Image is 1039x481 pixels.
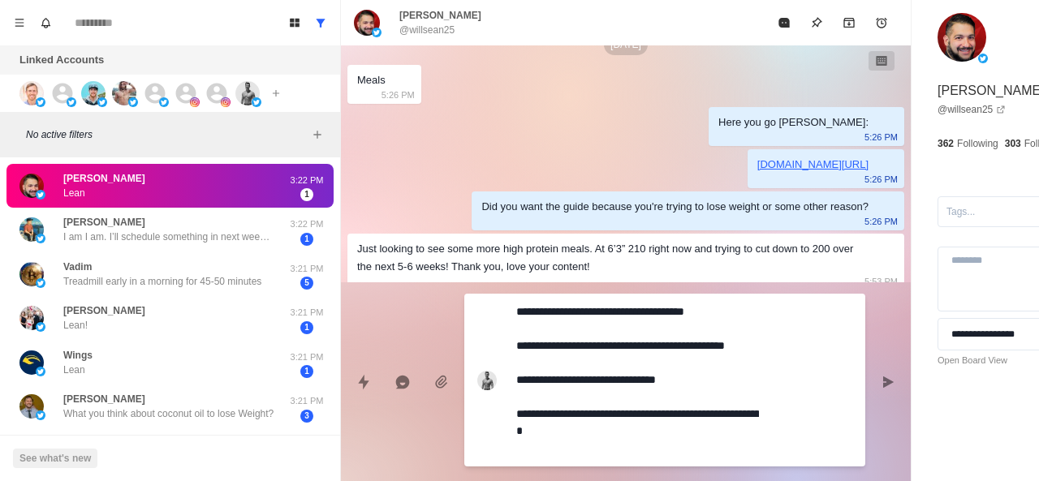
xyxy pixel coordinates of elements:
img: picture [19,174,44,198]
a: Open Board View [938,354,1007,367]
p: Wings [63,348,93,363]
button: Add filters [308,125,327,144]
p: No active filters [26,127,308,142]
p: Following [957,136,998,151]
button: Send message [872,366,904,398]
p: 3:21 PM [287,262,327,276]
img: picture [159,97,169,107]
span: 1 [300,365,313,378]
button: Menu [6,10,32,36]
button: Show all conversations [308,10,334,36]
img: picture [36,234,45,243]
div: Did you want the guide because you're trying to lose weight or some other reason? [481,198,869,216]
img: picture [36,322,45,332]
img: picture [354,10,380,36]
img: picture [477,371,497,390]
button: Add reminder [865,6,898,39]
img: picture [81,81,106,105]
p: 3:22 PM [287,174,327,187]
span: 3 [300,410,313,423]
span: 5 [300,277,313,290]
p: 5:26 PM [382,86,415,104]
p: @willsean25 [399,23,455,37]
img: picture [19,350,44,375]
p: [PERSON_NAME] [63,392,145,406]
img: picture [978,54,988,63]
p: 362 [938,136,954,151]
p: 303 [1005,136,1021,151]
p: Lean [63,186,85,200]
a: [DOMAIN_NAME][URL] [757,158,869,170]
button: Add account [266,84,286,103]
p: 3:21 PM [287,394,327,408]
img: picture [372,28,382,37]
p: 3:21 PM [287,306,327,320]
p: What you think about coconut oil to lose Weight? [63,406,274,421]
p: [PERSON_NAME] [63,303,145,318]
img: picture [19,394,44,419]
p: 3:21 PM [287,350,327,364]
button: Pin [800,6,833,39]
p: 5:26 PM [864,170,898,188]
img: picture [36,278,45,288]
button: Archive [833,6,865,39]
img: picture [19,306,44,330]
span: 1 [300,321,313,334]
p: [PERSON_NAME] [63,215,145,230]
button: Board View [282,10,308,36]
img: picture [235,81,260,105]
p: I am I am. I’ll schedule something in next week, just got back in az couple days ago so tons of s... [63,230,274,244]
p: [PERSON_NAME] [63,171,145,186]
div: Here you go [PERSON_NAME]: [718,114,869,131]
button: Notifications [32,10,58,36]
p: [PERSON_NAME] [399,8,481,23]
p: Lean! [63,318,88,333]
img: picture [221,97,231,107]
img: picture [938,13,986,62]
img: picture [19,262,44,286]
span: 1 [300,233,313,246]
img: picture [19,217,44,242]
button: See what's new [13,449,97,468]
img: picture [112,81,136,105]
img: picture [190,97,200,107]
p: Lean [63,363,85,377]
div: Just looking to see some more high protein meals. At 6’3” 210 right now and trying to cut down to... [357,240,869,276]
img: picture [36,97,45,107]
img: picture [19,81,44,105]
img: picture [128,97,138,107]
p: Linked Accounts [19,52,104,68]
p: Treadmill early in a morning for 45-50 minutes [63,274,261,289]
p: 5:26 PM [864,128,898,146]
img: picture [252,97,261,107]
img: picture [97,97,107,107]
button: Quick replies [347,366,380,398]
p: 3:22 PM [287,217,327,231]
p: 5:26 PM [864,213,898,230]
button: Reply with AI [386,366,419,398]
div: Meals [357,71,386,89]
p: 5:53 PM [864,273,898,290]
span: 1 [300,188,313,201]
button: Add media [425,366,458,398]
img: picture [67,97,76,107]
a: @willsean25 [938,102,1006,117]
img: picture [36,367,45,376]
img: picture [36,190,45,200]
img: picture [36,410,45,420]
button: Mark as read [768,6,800,39]
p: Vadim [63,260,92,274]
